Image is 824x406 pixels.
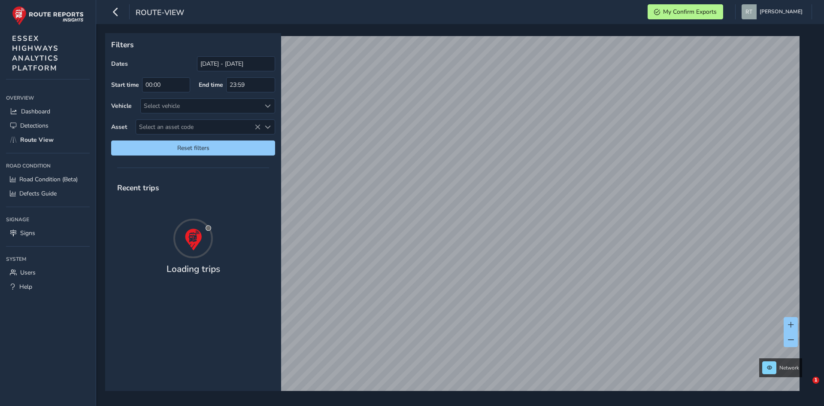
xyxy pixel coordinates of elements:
a: Signs [6,226,90,240]
span: My Confirm Exports [663,8,717,16]
span: Network [779,364,799,371]
button: [PERSON_NAME] [742,4,806,19]
span: Signs [20,229,35,237]
label: Vehicle [111,102,132,110]
div: Select an asset code [261,120,275,134]
a: Route View [6,133,90,147]
p: Filters [111,39,275,50]
span: 1 [812,377,819,384]
span: Reset filters [118,144,269,152]
span: Users [20,269,36,277]
img: rr logo [12,6,84,25]
div: Overview [6,92,90,104]
h4: Loading trips [167,264,220,275]
label: Dates [111,60,128,68]
a: Help [6,280,90,294]
a: Dashboard [6,104,90,119]
label: Asset [111,123,127,131]
span: Select an asset code [136,120,261,134]
label: Start time [111,81,139,89]
div: Signage [6,213,90,226]
span: Detections [20,122,48,130]
span: Road Condition (Beta) [19,175,78,183]
img: diamond-layout [742,4,757,19]
button: Reset filters [111,140,275,156]
span: Route View [20,136,54,144]
div: System [6,253,90,266]
canvas: Map [108,36,800,401]
button: My Confirm Exports [648,4,723,19]
span: [PERSON_NAME] [760,4,803,19]
div: Select vehicle [141,99,261,113]
a: Defects Guide [6,186,90,201]
span: ESSEX HIGHWAYS ANALYTICS PLATFORM [12,34,59,73]
span: Defects Guide [19,189,57,198]
span: Help [19,283,32,291]
span: Recent trips [111,177,165,199]
div: Road Condition [6,159,90,172]
span: route-view [136,7,184,19]
iframe: Intercom live chat [795,377,815,397]
label: End time [199,81,223,89]
a: Detections [6,119,90,133]
a: Road Condition (Beta) [6,172,90,186]
span: Dashboard [21,107,50,116]
a: Users [6,266,90,280]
